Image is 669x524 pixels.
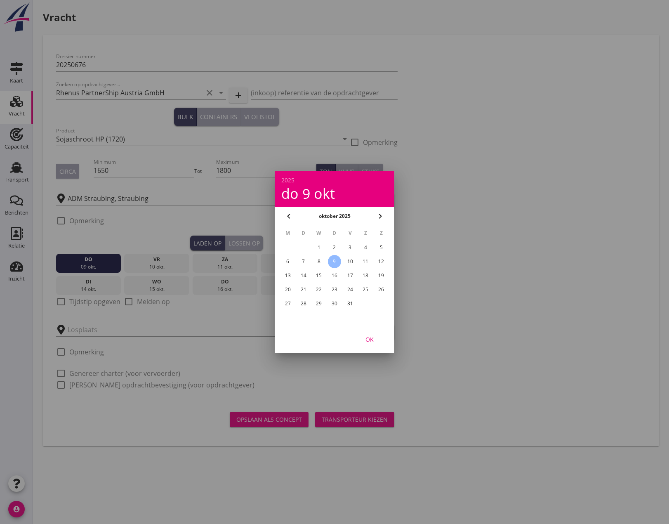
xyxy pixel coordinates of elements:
[312,269,325,282] button: 15
[375,241,388,254] button: 5
[316,210,353,222] button: oktober 2025
[351,332,388,347] button: OK
[284,211,294,221] i: chevron_left
[296,226,311,240] th: D
[375,255,388,268] button: 12
[312,283,325,296] button: 22
[281,255,294,268] button: 6
[281,283,294,296] button: 20
[343,226,358,240] th: V
[359,269,372,282] button: 18
[312,255,325,268] button: 8
[328,269,341,282] button: 16
[328,297,341,310] button: 30
[328,255,341,268] button: 9
[328,283,341,296] button: 23
[297,269,310,282] button: 14
[344,283,357,296] button: 24
[344,269,357,282] button: 17
[297,297,310,310] button: 28
[281,177,388,183] div: 2025
[375,269,388,282] button: 19
[359,283,372,296] button: 25
[281,186,388,201] div: do 9 okt
[344,255,357,268] button: 10
[358,335,381,344] div: OK
[328,241,341,254] button: 2
[297,255,310,268] button: 7
[280,226,295,240] th: M
[327,226,342,240] th: D
[312,241,325,254] button: 1
[344,297,357,310] button: 31
[311,226,326,240] th: W
[359,255,372,268] button: 11
[281,269,294,282] button: 13
[344,241,357,254] button: 3
[375,211,385,221] i: chevron_right
[281,297,294,310] button: 27
[375,283,388,296] button: 26
[297,283,310,296] button: 21
[359,241,372,254] button: 4
[358,226,373,240] th: Z
[312,297,325,310] button: 29
[374,226,389,240] th: Z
